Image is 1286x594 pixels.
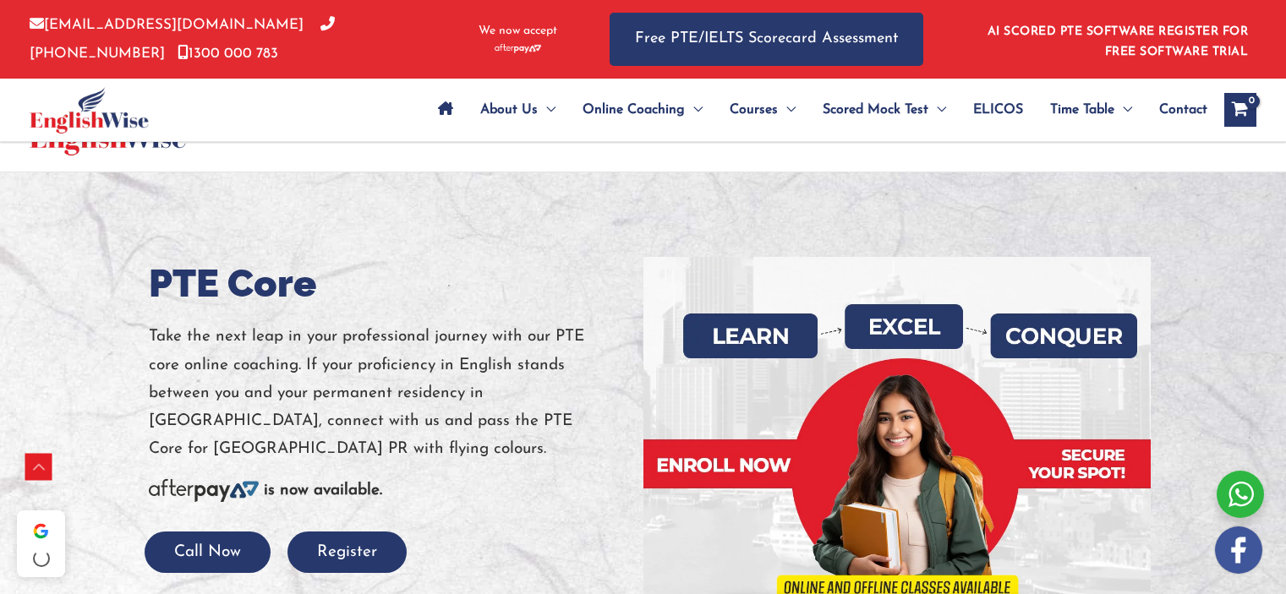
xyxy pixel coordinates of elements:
[716,80,809,139] a: CoursesMenu Toggle
[149,257,631,310] h1: PTE Core
[1114,80,1132,139] span: Menu Toggle
[480,80,538,139] span: About Us
[1037,80,1146,139] a: Time TableMenu Toggle
[730,80,778,139] span: Courses
[960,80,1037,139] a: ELICOS
[479,23,557,40] span: We now accept
[928,80,946,139] span: Menu Toggle
[178,46,278,61] a: 1300 000 783
[149,479,259,502] img: Afterpay-Logo
[149,323,631,463] p: Take the next leap in your professional journey with our PTE core online coaching. If your profic...
[823,80,928,139] span: Scored Mock Test
[538,80,555,139] span: Menu Toggle
[424,80,1207,139] nav: Site Navigation: Main Menu
[495,44,541,53] img: Afterpay-Logo
[973,80,1023,139] span: ELICOS
[1215,526,1262,574] img: white-facebook.png
[1146,80,1207,139] a: Contact
[778,80,796,139] span: Menu Toggle
[145,531,271,573] button: Call Now
[988,25,1249,58] a: AI SCORED PTE SOFTWARE REGISTER FOR FREE SOFTWARE TRIAL
[30,18,304,32] a: [EMAIL_ADDRESS][DOMAIN_NAME]
[977,12,1256,67] aside: Header Widget 1
[569,80,716,139] a: Online CoachingMenu Toggle
[1159,80,1207,139] span: Contact
[30,87,149,134] img: cropped-ew-logo
[287,544,407,560] a: Register
[583,80,685,139] span: Online Coaching
[145,544,271,560] a: Call Now
[467,80,569,139] a: About UsMenu Toggle
[287,531,407,573] button: Register
[610,13,923,66] a: Free PTE/IELTS Scorecard Assessment
[30,18,335,60] a: [PHONE_NUMBER]
[685,80,703,139] span: Menu Toggle
[264,482,382,499] b: is now available.
[1224,93,1256,127] a: View Shopping Cart, empty
[809,80,960,139] a: Scored Mock TestMenu Toggle
[1050,80,1114,139] span: Time Table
